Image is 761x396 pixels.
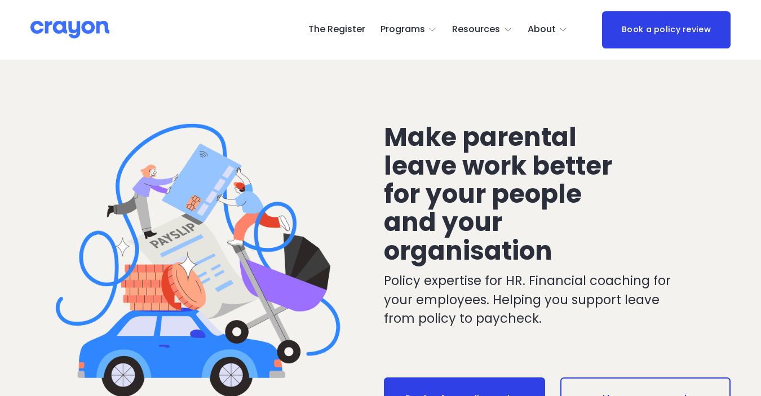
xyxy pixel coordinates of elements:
a: folder dropdown [528,21,568,39]
span: Programs [380,21,425,38]
span: Make parental leave work better for your people and your organisation [384,119,618,268]
span: About [528,21,556,38]
a: Book a policy review [602,11,731,48]
p: Policy expertise for HR. Financial coaching for your employees. Helping you support leave from po... [384,272,672,328]
a: folder dropdown [380,21,437,39]
a: The Register [308,21,365,39]
img: Crayon [30,20,109,39]
span: Resources [452,21,500,38]
a: folder dropdown [452,21,512,39]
